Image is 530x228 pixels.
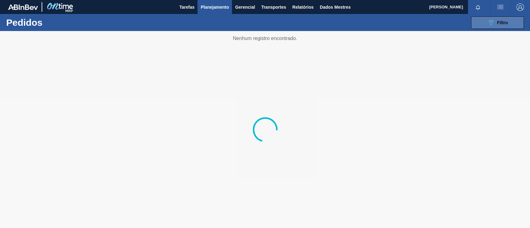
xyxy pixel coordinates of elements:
span: Filtro [497,20,508,25]
button: Notificações [468,3,488,11]
font: Tarefas [179,5,195,10]
font: Dados Mestres [320,5,351,10]
font: Transportes [261,5,286,10]
img: TNhmsLtSVTkK8tSr43FrP2fwEKptu5GPRR3wAAAABJRU5ErkJggg== [8,4,38,10]
h1: Pedidos [6,19,97,26]
font: Relatórios [292,5,313,10]
font: [PERSON_NAME] [429,5,463,9]
button: Filtro [471,16,524,29]
img: ações do usuário [496,3,504,11]
img: Sair [516,3,524,11]
font: Gerencial [235,5,255,10]
font: Planejamento [201,5,229,10]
